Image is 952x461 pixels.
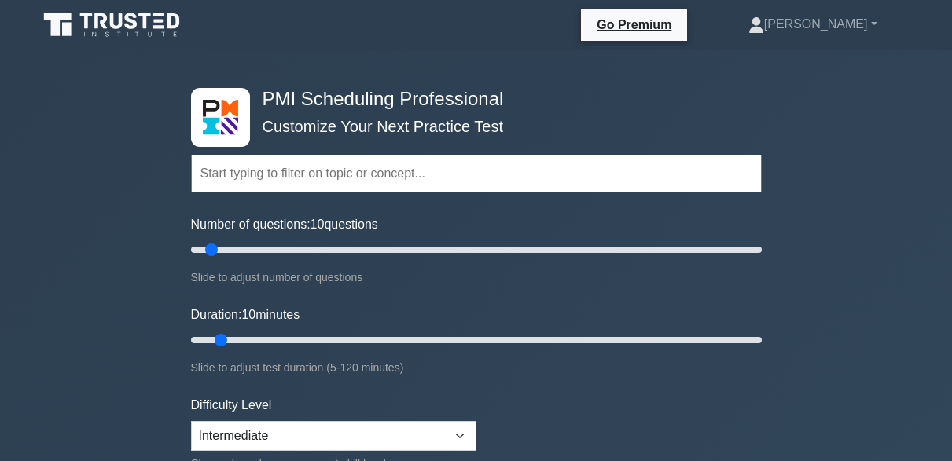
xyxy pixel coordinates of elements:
a: Go Premium [587,15,681,35]
div: Slide to adjust number of questions [191,268,762,287]
label: Number of questions: questions [191,215,378,234]
label: Difficulty Level [191,396,272,415]
div: Slide to adjust test duration (5-120 minutes) [191,358,762,377]
a: [PERSON_NAME] [711,9,915,40]
label: Duration: minutes [191,306,300,324]
span: 10 [241,308,255,321]
span: 10 [311,218,325,231]
input: Start typing to filter on topic or concept... [191,155,762,192]
h4: PMI Scheduling Professional [256,88,685,111]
